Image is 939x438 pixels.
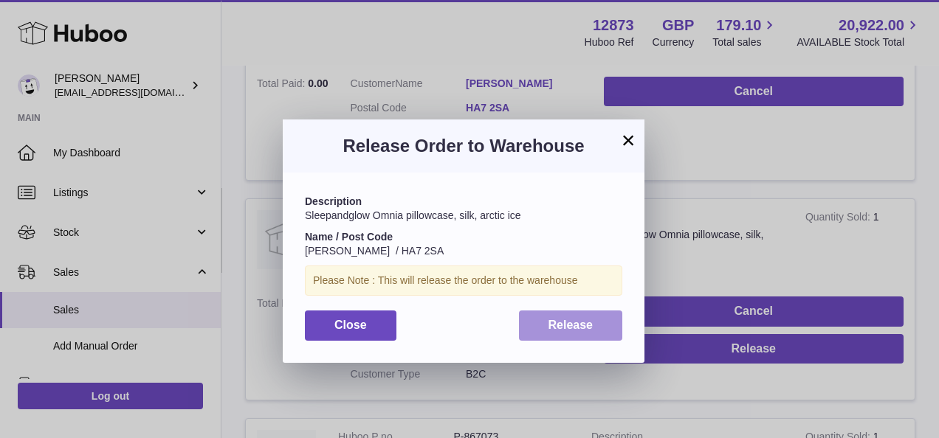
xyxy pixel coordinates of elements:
[305,195,362,207] strong: Description
[619,131,637,149] button: ×
[305,245,444,257] span: [PERSON_NAME] / HA7 2SA
[305,231,393,243] strong: Name / Post Code
[519,310,623,341] button: Release
[548,319,594,331] span: Release
[305,265,622,296] div: Please Note : This will release the order to the warehouse
[305,209,521,221] span: Sleepandglow Omnia pillowcase, silk, arctic ice
[334,319,367,331] span: Close
[305,310,396,341] button: Close
[305,134,622,158] h3: Release Order to Warehouse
